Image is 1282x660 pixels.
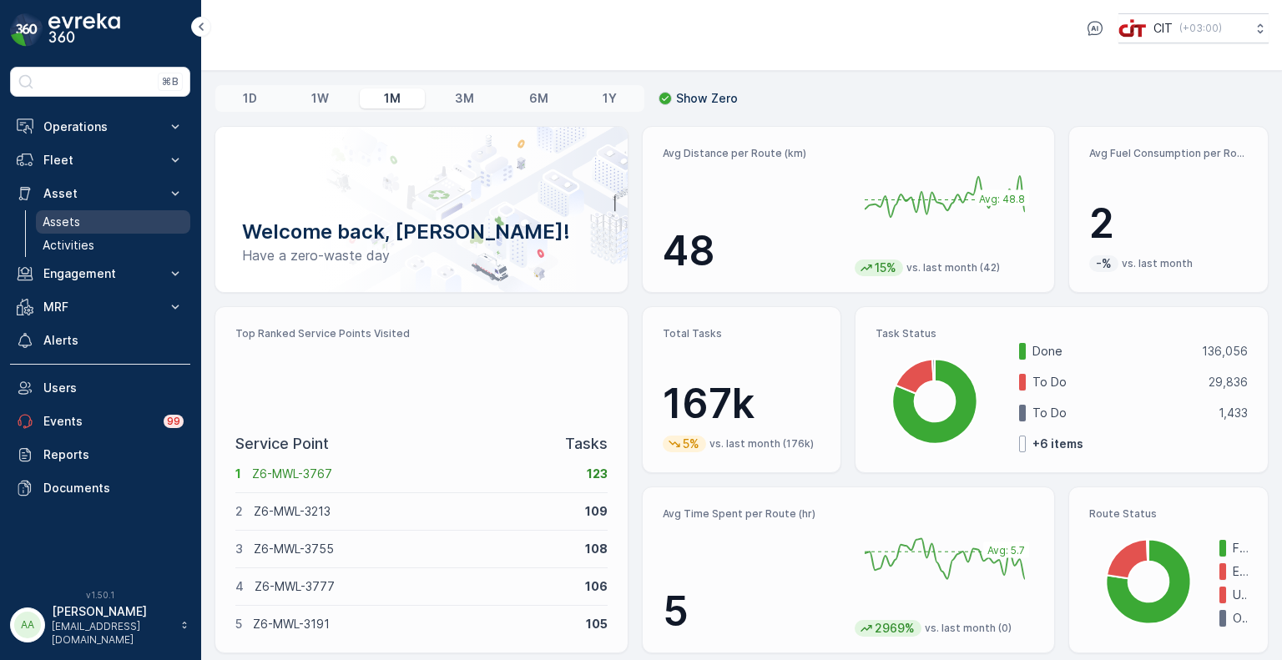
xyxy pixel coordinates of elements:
[1233,587,1248,603] p: Undispatched
[10,603,190,647] button: AA[PERSON_NAME][EMAIL_ADDRESS][DOMAIN_NAME]
[52,603,172,620] p: [PERSON_NAME]
[10,257,190,290] button: Engagement
[10,371,190,405] a: Users
[10,110,190,144] button: Operations
[585,578,608,595] p: 106
[906,261,1000,275] p: vs. last month (42)
[663,507,842,521] p: Avg Time Spent per Route (hr)
[876,327,1248,340] p: Task Status
[663,379,821,429] p: 167k
[14,612,41,638] div: AA
[1233,610,1248,627] p: Offline
[10,438,190,471] a: Reports
[235,578,244,595] p: 4
[242,219,601,245] p: Welcome back, [PERSON_NAME]!
[676,90,738,107] p: Show Zero
[235,616,242,632] p: 5
[529,90,548,107] p: 6M
[681,436,701,452] p: 5%
[43,380,184,396] p: Users
[43,118,157,135] p: Operations
[36,210,190,234] a: Assets
[43,265,157,282] p: Engagement
[709,437,814,451] p: vs. last month (176k)
[1032,436,1083,452] p: + 6 items
[1219,405,1248,421] p: 1,433
[10,177,190,210] button: Asset
[455,90,474,107] p: 3M
[873,259,898,276] p: 15%
[1122,257,1193,270] p: vs. last month
[1118,19,1147,38] img: cit-logo_pOk6rL0.png
[252,466,576,482] p: Z6-MWL-3767
[1094,255,1113,272] p: -%
[1153,20,1173,37] p: CIT
[1202,343,1248,360] p: 136,056
[52,620,172,647] p: [EMAIL_ADDRESS][DOMAIN_NAME]
[162,75,179,88] p: ⌘B
[585,541,608,557] p: 108
[167,415,180,428] p: 99
[663,327,821,340] p: Total Tasks
[10,144,190,177] button: Fleet
[43,299,157,315] p: MRF
[235,541,243,557] p: 3
[925,622,1012,635] p: vs. last month (0)
[1209,374,1248,390] p: 29,836
[43,446,184,463] p: Reports
[1089,507,1248,521] p: Route Status
[48,13,120,47] img: logo_dark-DEwI_e13.png
[36,234,190,257] a: Activities
[235,432,329,456] p: Service Point
[1032,374,1198,390] p: To Do
[1089,147,1248,160] p: Avg Fuel Consumption per Route (lt)
[1118,13,1269,43] button: CIT(+03:00)
[1032,405,1208,421] p: To Do
[43,214,80,230] p: Assets
[603,90,617,107] p: 1Y
[43,185,157,202] p: Asset
[10,13,43,47] img: logo
[10,290,190,324] button: MRF
[1179,22,1222,35] p: ( +03:00 )
[43,413,154,430] p: Events
[1032,343,1191,360] p: Done
[663,587,842,637] p: 5
[873,620,916,637] p: 2969%
[565,432,608,456] p: Tasks
[10,405,190,438] a: Events99
[1233,540,1248,557] p: Finished
[587,466,608,482] p: 123
[311,90,329,107] p: 1W
[663,226,842,276] p: 48
[384,90,401,107] p: 1M
[1233,563,1248,580] p: Expired
[254,541,574,557] p: Z6-MWL-3755
[43,480,184,496] p: Documents
[43,152,157,169] p: Fleet
[1089,199,1248,249] p: 2
[255,578,574,595] p: Z6-MWL-3777
[585,503,608,520] p: 109
[235,503,243,520] p: 2
[253,616,575,632] p: Z6-MWL-3191
[663,147,842,160] p: Avg Distance per Route (km)
[235,466,241,482] p: 1
[243,90,257,107] p: 1D
[254,503,574,520] p: Z6-MWL-3213
[43,237,94,254] p: Activities
[43,332,184,349] p: Alerts
[586,616,608,632] p: 105
[235,327,608,340] p: Top Ranked Service Points Visited
[10,471,190,505] a: Documents
[242,245,601,265] p: Have a zero-waste day
[10,590,190,600] span: v 1.50.1
[10,324,190,357] a: Alerts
